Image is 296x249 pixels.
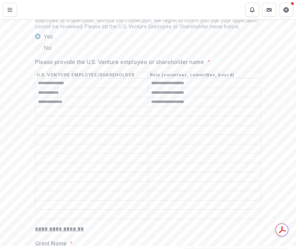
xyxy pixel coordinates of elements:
button: Get Help [279,3,293,17]
button: Partners [262,3,276,17]
p: Please provide the U.S. Venture employee or shareholder name [35,58,204,66]
span: Yes [43,32,53,41]
button: Toggle Menu [3,3,17,17]
th: U.S. VENTURE EMPLOYEE/SHAREHOLDER [35,72,148,79]
span: No [43,44,52,52]
button: Notifications [245,3,259,17]
p: Grant Name [35,239,67,248]
div: To be eligible for consideration, your organization must be affiliated with a U.S. Venture employ... [35,11,261,32]
th: Role (volunteer, committee, board) [148,72,261,79]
